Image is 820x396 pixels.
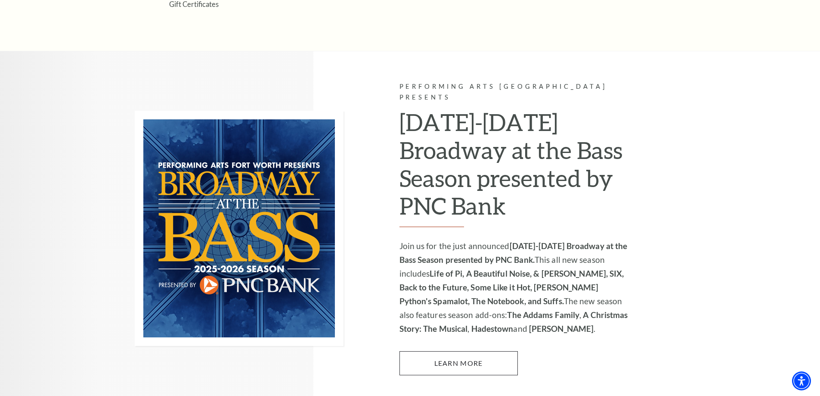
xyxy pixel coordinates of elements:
[399,351,518,375] a: Learn More 2025-2026 Broadway at the Bass Season presented by PNC Bank
[399,81,630,103] p: Performing Arts [GEOGRAPHIC_DATA] Presents
[399,241,628,265] strong: [DATE]-[DATE] Broadway at the Bass Season presented by PNC Bank.
[471,324,514,334] strong: Hadestown
[399,268,624,306] strong: Life of Pi, A Beautiful Noise, & [PERSON_NAME], SIX, Back to the Future, Some Like it Hot, [PERSO...
[135,111,343,346] img: Performing Arts Fort Worth Presents
[399,310,628,334] strong: A Christmas Story: The Musical
[399,239,630,336] p: Join us for the just announced This all new season includes The new season also features season a...
[792,371,811,390] div: Accessibility Menu
[399,108,630,227] h2: [DATE]-[DATE] Broadway at the Bass Season presented by PNC Bank
[507,310,579,320] strong: The Addams Family
[529,324,594,334] strong: [PERSON_NAME]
